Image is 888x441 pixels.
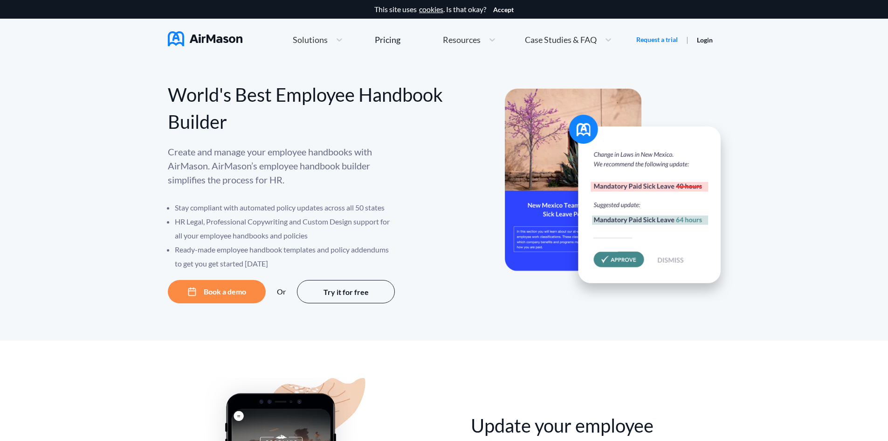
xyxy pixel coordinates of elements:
[175,201,396,215] li: Stay compliant with automated policy updates across all 50 states
[168,145,396,187] p: Create and manage your employee handbooks with AirMason. AirMason’s employee handbook builder sim...
[168,280,266,303] button: Book a demo
[697,36,713,44] a: Login
[175,243,396,271] li: Ready-made employee handbook templates and policy addendums to get you get started [DATE]
[686,35,688,44] span: |
[493,6,514,14] button: Accept cookies
[505,89,733,303] img: hero-banner
[419,5,443,14] a: cookies
[168,81,444,135] div: World's Best Employee Handbook Builder
[443,35,481,44] span: Resources
[297,280,395,303] button: Try it for free
[175,215,396,243] li: HR Legal, Professional Copywriting and Custom Design support for all your employee handbooks and ...
[525,35,597,44] span: Case Studies & FAQ
[375,35,400,44] div: Pricing
[277,287,286,296] div: Or
[168,31,242,46] img: AirMason Logo
[375,31,400,48] a: Pricing
[293,35,328,44] span: Solutions
[636,35,678,44] a: Request a trial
